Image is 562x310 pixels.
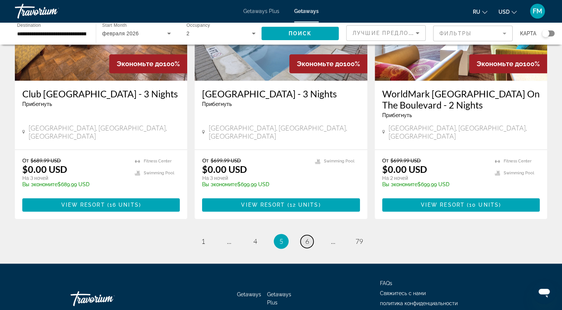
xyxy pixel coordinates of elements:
[353,29,419,38] mat-select: Sort by
[305,237,309,245] span: 6
[202,157,208,164] span: От
[22,101,52,107] span: Прибегнуть
[532,280,556,304] iframe: Кнопка запуска окна обмена сообщениями
[382,181,487,187] p: $699.99 USD
[202,175,307,181] p: На 3 ночей
[294,8,319,14] a: Getaways
[209,124,360,140] span: [GEOGRAPHIC_DATA], [GEOGRAPHIC_DATA], [GEOGRAPHIC_DATA]
[465,202,501,208] span: ( )
[382,112,412,118] span: Прибегнуть
[469,54,547,73] div: 100%
[289,30,312,36] span: Поиск
[267,291,291,306] a: Getaways Plus
[71,287,145,310] a: Travorium
[473,9,480,15] span: ru
[469,202,499,208] span: 10 units
[241,202,285,208] span: View Resort
[520,28,536,39] span: карта
[380,280,392,286] a: FAQs
[109,54,187,73] div: 100%
[533,7,542,15] span: FM
[227,237,231,245] span: ...
[102,30,139,36] span: февраля 2026
[22,181,127,187] p: $689.99 USD
[382,175,487,181] p: На 2 ночей
[498,6,517,17] button: Change currency
[15,234,547,249] nav: Pagination
[297,60,343,68] span: Экономьте до
[473,6,487,17] button: Change language
[105,202,141,208] span: ( )
[285,202,321,208] span: ( )
[201,237,205,245] span: 1
[421,202,465,208] span: View Resort
[202,164,247,175] p: $0.00 USD
[202,88,360,99] a: [GEOGRAPHIC_DATA] - 3 Nights
[289,54,367,73] div: 100%
[504,159,532,164] span: Fitness Center
[202,101,232,107] span: Прибегнуть
[382,157,389,164] span: От
[355,237,363,245] span: 79
[186,30,189,36] span: 2
[144,159,172,164] span: Fitness Center
[382,88,540,110] a: WorldMark [GEOGRAPHIC_DATA] On The Boulevard - 2 Nights
[186,23,210,28] span: Occupancy
[30,157,61,164] span: $689.99 USD
[211,157,241,164] span: $699.99 USD
[15,1,89,21] a: Travorium
[433,25,513,42] button: Filter
[22,181,58,187] span: Вы экономите
[22,164,67,175] p: $0.00 USD
[202,198,360,211] button: View Resort(12 units)
[382,198,540,211] button: View Resort(10 units)
[29,124,180,140] span: [GEOGRAPHIC_DATA], [GEOGRAPHIC_DATA], [GEOGRAPHIC_DATA]
[202,181,307,187] p: $699.99 USD
[380,290,426,296] a: Свяжитесь с нами
[290,202,319,208] span: 12 units
[117,60,163,68] span: Экономьте до
[324,159,354,164] span: Swimming Pool
[382,181,418,187] span: Вы экономите
[498,9,510,15] span: USD
[253,237,257,245] span: 4
[504,171,534,175] span: Swimming Pool
[261,27,339,40] button: Поиск
[22,175,127,181] p: На 3 ночей
[279,237,283,245] span: 5
[353,30,432,36] span: Лучшие предложения
[61,202,105,208] span: View Resort
[17,23,41,28] span: Destination
[390,157,421,164] span: $699.99 USD
[22,88,180,99] a: Club [GEOGRAPHIC_DATA] - 3 Nights
[382,164,427,175] p: $0.00 USD
[243,8,279,14] a: Getaways Plus
[202,181,237,187] span: Вы экономите
[22,157,29,164] span: От
[528,3,547,19] button: User Menu
[477,60,523,68] span: Экономьте до
[144,171,174,175] span: Swimming Pool
[237,291,261,297] a: Getaways
[331,237,335,245] span: ...
[389,124,540,140] span: [GEOGRAPHIC_DATA], [GEOGRAPHIC_DATA], [GEOGRAPHIC_DATA]
[380,300,458,306] a: политика конфиденциальности
[102,23,127,28] span: Start Month
[110,202,139,208] span: 16 units
[22,198,180,211] button: View Resort(16 units)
